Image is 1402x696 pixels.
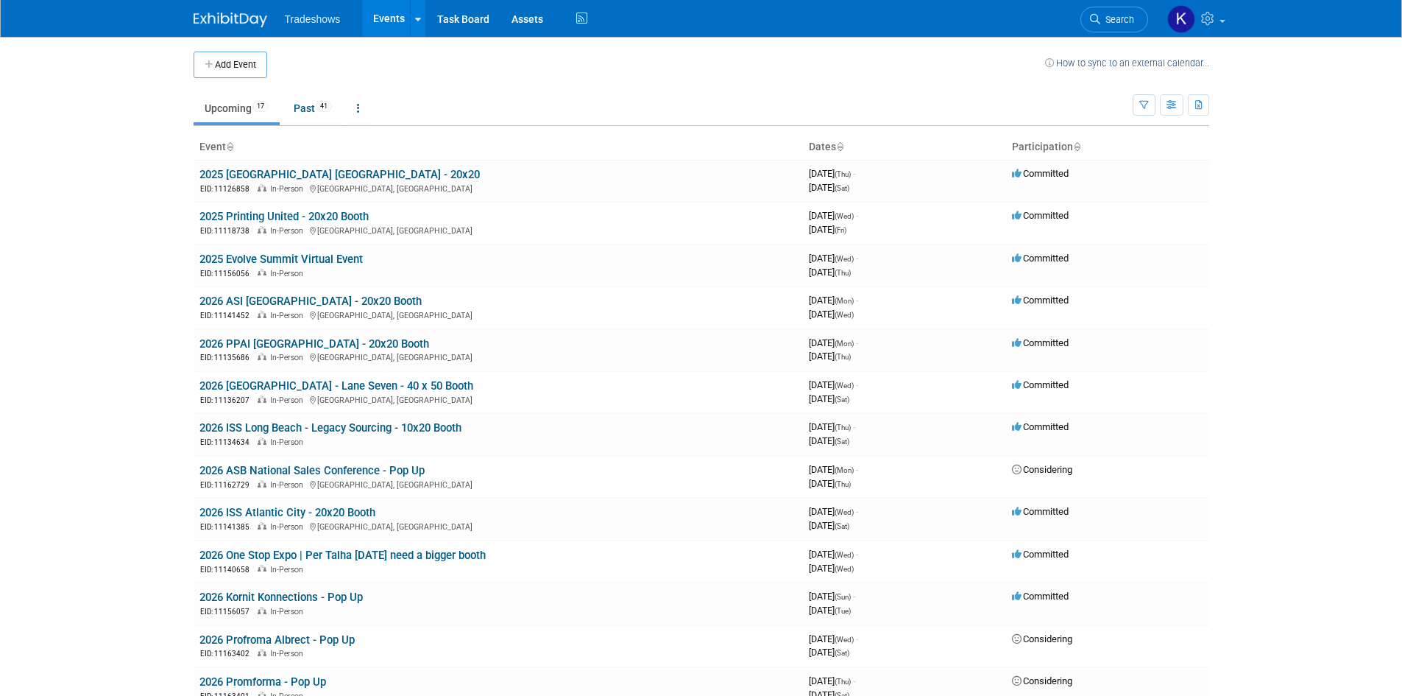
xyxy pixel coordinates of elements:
div: [GEOGRAPHIC_DATA], [GEOGRAPHIC_DATA] [199,478,797,491]
a: Sort by Participation Type [1073,141,1080,152]
span: [DATE] [809,591,855,602]
span: In-Person [270,396,308,405]
span: In-Person [270,565,308,574]
span: Committed [1012,506,1069,517]
img: In-Person Event [258,522,266,530]
span: - [853,168,855,179]
span: - [856,295,858,306]
img: In-Person Event [258,607,266,614]
span: (Wed) [835,551,854,559]
span: Considering [1012,633,1072,644]
span: - [856,337,858,348]
span: - [856,633,858,644]
span: Committed [1012,253,1069,264]
span: (Sat) [835,396,849,404]
span: [DATE] [809,182,849,193]
span: - [856,210,858,221]
span: (Mon) [835,340,854,348]
span: In-Person [270,649,308,658]
span: - [853,591,855,602]
span: [DATE] [809,605,851,616]
span: Tradeshows [285,13,341,25]
span: Committed [1012,549,1069,560]
span: 17 [252,101,269,112]
span: [DATE] [809,633,858,644]
span: Committed [1012,210,1069,221]
span: [DATE] [809,421,855,432]
span: [DATE] [809,168,855,179]
span: Committed [1012,295,1069,306]
span: (Tue) [835,607,851,615]
span: [DATE] [809,309,854,320]
span: Considering [1012,464,1072,475]
span: Committed [1012,379,1069,390]
span: (Sun) [835,593,851,601]
span: (Wed) [835,212,854,220]
img: In-Person Event [258,184,266,191]
span: [DATE] [809,337,858,348]
span: [DATE] [809,506,858,517]
span: In-Person [270,269,308,278]
a: 2026 Kornit Konnections - Pop Up [199,591,363,604]
span: EID: 11156057 [200,608,255,616]
span: EID: 11140658 [200,566,255,574]
span: [DATE] [809,210,858,221]
span: (Sat) [835,437,849,446]
a: Past41 [283,94,343,122]
a: 2025 [GEOGRAPHIC_DATA] [GEOGRAPHIC_DATA] - 20x20 [199,168,480,181]
span: (Thu) [835,678,851,686]
span: EID: 11162729 [200,481,255,489]
img: In-Person Event [258,311,266,318]
span: EID: 11136207 [200,396,255,404]
span: (Wed) [835,382,854,390]
img: In-Person Event [258,565,266,572]
span: (Thu) [835,480,851,488]
span: - [856,506,858,517]
span: (Wed) [835,565,854,573]
span: In-Person [270,480,308,490]
span: [DATE] [809,267,851,278]
button: Add Event [194,52,267,78]
a: 2026 Promforma - Pop Up [199,675,326,689]
span: - [856,253,858,264]
span: - [856,464,858,475]
div: [GEOGRAPHIC_DATA], [GEOGRAPHIC_DATA] [199,351,797,363]
div: [GEOGRAPHIC_DATA], [GEOGRAPHIC_DATA] [199,309,797,321]
a: 2026 ISS Long Beach - Legacy Sourcing - 10x20 Booth [199,421,461,435]
span: EID: 11156056 [200,270,255,278]
span: [DATE] [809,647,849,658]
a: 2025 Evolve Summit Virtual Event [199,253,363,266]
span: EID: 11134634 [200,438,255,446]
span: EID: 11163402 [200,650,255,658]
span: In-Person [270,353,308,362]
span: In-Person [270,522,308,532]
span: - [856,549,858,560]
span: [DATE] [809,224,846,235]
div: [GEOGRAPHIC_DATA], [GEOGRAPHIC_DATA] [199,520,797,532]
img: In-Person Event [258,269,266,276]
a: Sort by Start Date [836,141,843,152]
span: Committed [1012,421,1069,432]
span: (Sat) [835,522,849,530]
span: In-Person [270,437,308,447]
span: - [853,421,855,432]
th: Participation [1006,135,1209,160]
span: (Wed) [835,508,854,516]
a: 2026 Profroma Albrect - Pop Up [199,633,355,647]
span: [DATE] [809,435,849,446]
span: EID: 11118738 [200,227,255,235]
span: - [853,675,855,686]
a: How to sync to an external calendar... [1045,57,1209,68]
span: (Fri) [835,226,846,234]
a: 2025 Printing United - 20x20 Booth [199,210,369,223]
img: In-Person Event [258,649,266,656]
img: In-Person Event [258,226,266,233]
span: [DATE] [809,253,858,264]
a: 2026 ISS Atlantic City - 20x20 Booth [199,506,375,519]
span: [DATE] [809,351,851,362]
a: Search [1080,7,1148,32]
span: (Thu) [835,353,851,361]
span: Search [1100,14,1134,25]
span: Committed [1012,591,1069,602]
span: (Mon) [835,297,854,305]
